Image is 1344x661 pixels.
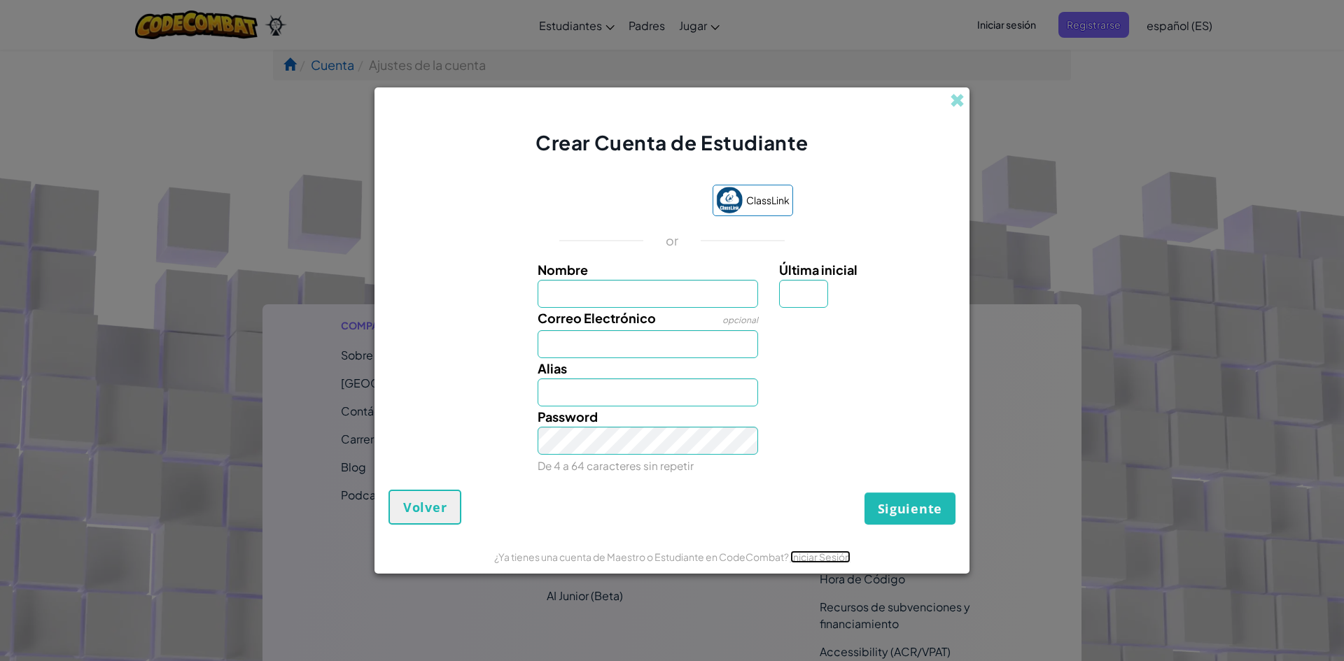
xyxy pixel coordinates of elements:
span: Crear Cuenta de Estudiante [535,130,808,155]
span: Última inicial [779,262,857,278]
span: Nombre [538,262,588,278]
span: Correo Electrónico [538,310,656,326]
span: ClassLink [746,190,790,211]
span: Password [538,408,598,425]
span: opcional [722,315,758,325]
button: Volver [388,490,461,525]
a: Iniciar Sesión [790,550,850,563]
img: classlink-logo-small.png [716,187,743,213]
span: Siguiente [878,500,942,517]
span: Volver [403,499,447,516]
small: De 4 a 64 caracteres sin repetir [538,459,694,472]
button: Siguiente [864,492,955,525]
span: ¿Ya tienes una cuenta de Maestro o Estudiante en CodeCombat? [494,550,790,563]
iframe: Botón de Acceder con Google [544,186,706,217]
span: Alias [538,360,567,376]
p: or [666,232,679,249]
